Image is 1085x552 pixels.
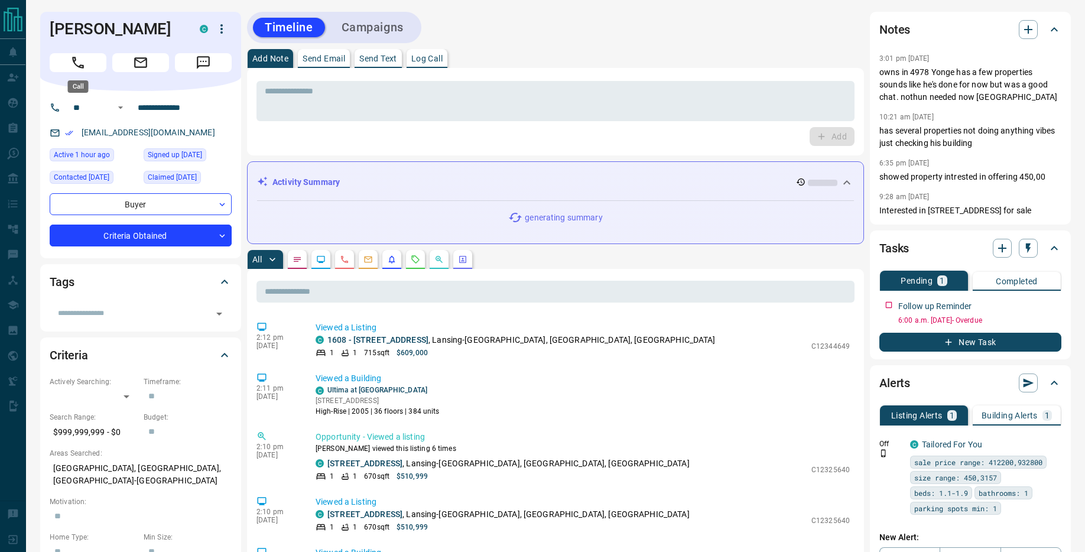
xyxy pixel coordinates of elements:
[256,342,298,350] p: [DATE]
[879,20,910,39] h2: Notes
[910,440,918,449] div: condos.ca
[303,54,345,63] p: Send Email
[316,322,850,334] p: Viewed a Listing
[144,376,232,387] p: Timeframe:
[256,451,298,459] p: [DATE]
[979,487,1028,499] span: bathrooms: 1
[316,496,850,508] p: Viewed a Listing
[397,471,428,482] p: $510,999
[359,54,397,63] p: Send Text
[82,128,215,137] a: [EMAIL_ADDRESS][DOMAIN_NAME]
[922,440,982,449] a: Tailored For You
[914,502,997,514] span: parking spots min: 1
[148,171,197,183] span: Claimed [DATE]
[50,346,88,365] h2: Criteria
[68,80,89,93] div: Call
[144,148,232,165] div: Thu Aug 01 2019
[330,18,415,37] button: Campaigns
[256,333,298,342] p: 2:12 pm
[879,66,1061,103] p: owns in 4978 Yonge has a few properties sounds like he's done for now but was a good chat. nothun...
[898,300,972,313] p: Follow up Reminder
[316,387,324,395] div: condos.ca
[879,171,1061,183] p: showed property intrested in offering 450,00
[364,471,389,482] p: 670 sqft
[914,487,968,499] span: beds: 1.1-1.9
[327,508,690,521] p: , Lansing-[GEOGRAPHIC_DATA], [GEOGRAPHIC_DATA], [GEOGRAPHIC_DATA]
[50,225,232,246] div: Criteria Obtained
[200,25,208,33] div: condos.ca
[50,423,138,442] p: $999,999,999 - $0
[898,315,1061,326] p: 6:00 a.m. [DATE] - Overdue
[65,129,73,137] svg: Email Verified
[252,54,288,63] p: Add Note
[272,176,340,189] p: Activity Summary
[411,255,420,264] svg: Requests
[879,125,1061,150] p: has several properties not doing anything vibes just checking his building
[50,268,232,296] div: Tags
[327,459,402,468] a: [STREET_ADDRESS]
[50,376,138,387] p: Actively Searching:
[327,335,428,345] a: 1608 - [STREET_ADDRESS]
[940,277,944,285] p: 1
[879,54,930,63] p: 3:01 pm [DATE]
[411,54,443,63] p: Log Call
[316,336,324,344] div: condos.ca
[316,510,324,518] div: condos.ca
[879,333,1061,352] button: New Task
[397,522,428,532] p: $510,999
[256,392,298,401] p: [DATE]
[330,348,334,358] p: 1
[211,306,228,322] button: Open
[914,472,997,483] span: size range: 450,3157
[112,53,169,72] span: Email
[144,532,232,543] p: Min Size:
[256,384,298,392] p: 2:11 pm
[256,443,298,451] p: 2:10 pm
[434,255,444,264] svg: Opportunities
[353,471,357,482] p: 1
[363,255,373,264] svg: Emails
[316,431,850,443] p: Opportunity - Viewed a listing
[50,412,138,423] p: Search Range:
[252,255,262,264] p: All
[327,386,427,394] a: Ultima at [GEOGRAPHIC_DATA]
[256,508,298,516] p: 2:10 pm
[316,443,850,454] p: [PERSON_NAME] viewed this listing 6 times
[316,372,850,385] p: Viewed a Building
[353,348,357,358] p: 1
[293,255,302,264] svg: Notes
[316,255,326,264] svg: Lead Browsing Activity
[387,255,397,264] svg: Listing Alerts
[50,341,232,369] div: Criteria
[50,532,138,543] p: Home Type:
[879,15,1061,44] div: Notes
[144,171,232,187] div: Mon Dec 04 2023
[50,459,232,491] p: [GEOGRAPHIC_DATA], [GEOGRAPHIC_DATA], [GEOGRAPHIC_DATA]-[GEOGRAPHIC_DATA]
[811,465,850,475] p: C12325640
[144,412,232,423] p: Budget:
[901,277,933,285] p: Pending
[982,411,1038,420] p: Building Alerts
[316,459,324,467] div: condos.ca
[914,456,1042,468] span: sale price range: 412200,932800
[996,277,1038,285] p: Completed
[879,113,934,121] p: 10:21 am [DATE]
[175,53,232,72] span: Message
[879,193,930,201] p: 9:28 am [DATE]
[50,53,106,72] span: Call
[113,100,128,115] button: Open
[316,406,440,417] p: High-Rise | 2005 | 36 floors | 384 units
[397,348,428,358] p: $609,000
[148,149,202,161] span: Signed up [DATE]
[950,411,954,420] p: 1
[879,374,910,392] h2: Alerts
[54,171,109,183] span: Contacted [DATE]
[1045,411,1050,420] p: 1
[50,193,232,215] div: Buyer
[364,348,389,358] p: 715 sqft
[50,496,232,507] p: Motivation:
[811,515,850,526] p: C12325640
[316,395,440,406] p: [STREET_ADDRESS]
[330,522,334,532] p: 1
[879,204,1061,217] p: Interested in [STREET_ADDRESS] for sale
